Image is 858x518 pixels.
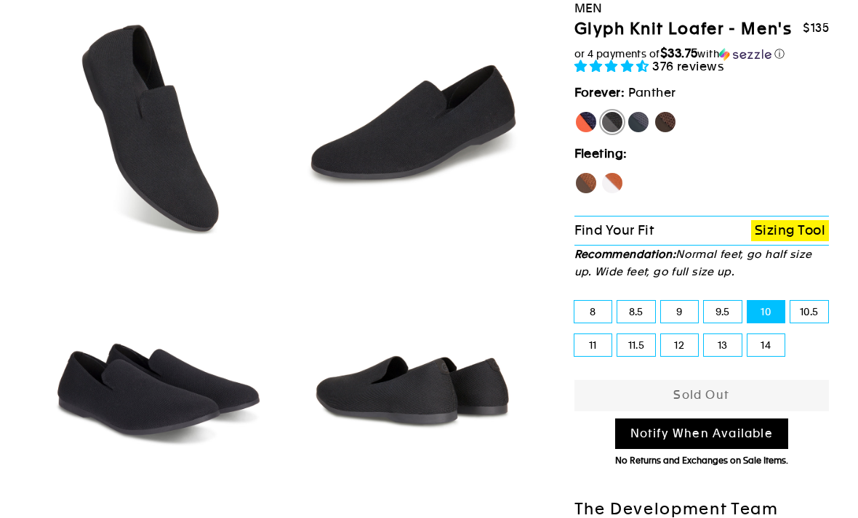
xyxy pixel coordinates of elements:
strong: Forever: [574,85,625,100]
label: Hawk [574,171,598,195]
label: 10 [747,301,785,323]
label: 9 [661,301,699,323]
label: Panther [601,110,624,134]
span: Sold Out [673,388,729,402]
button: Sold Out [574,380,830,411]
label: 14 [747,334,785,356]
label: 12 [661,334,699,356]
label: Mustang [654,110,677,134]
label: Fox [601,171,624,195]
label: 9.5 [704,301,742,323]
strong: Recommendation: [574,248,676,260]
label: 10.5 [790,301,828,323]
label: 13 [704,334,742,356]
img: Sezzle [719,48,771,61]
span: Find Your Fit [574,222,654,238]
span: Panther [628,85,676,100]
h1: Glyph Knit Loafer - Men's [574,19,793,40]
label: 8 [574,301,612,323]
a: Sizing Tool [751,220,829,241]
label: 11.5 [617,334,655,356]
p: Normal feet, go half size up. Wide feet, go full size up. [574,246,830,280]
span: 4.73 stars [574,59,653,73]
label: 11 [574,334,612,356]
span: 376 reviews [652,59,724,73]
span: $33.75 [660,46,698,60]
img: Panther [292,262,534,504]
span: No Returns and Exchanges on Sale Items. [615,456,788,466]
img: Panther [292,5,534,248]
div: or 4 payments of with [574,46,830,61]
img: Panther [36,5,278,248]
label: 8.5 [617,301,655,323]
span: $135 [803,21,829,35]
label: [PERSON_NAME] [574,110,598,134]
label: Rhino [627,110,650,134]
strong: Fleeting: [574,146,628,161]
a: Notify When Available [615,418,788,450]
div: or 4 payments of$33.75withSezzle Click to learn more about Sezzle [574,46,830,61]
img: Panther [36,262,278,504]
